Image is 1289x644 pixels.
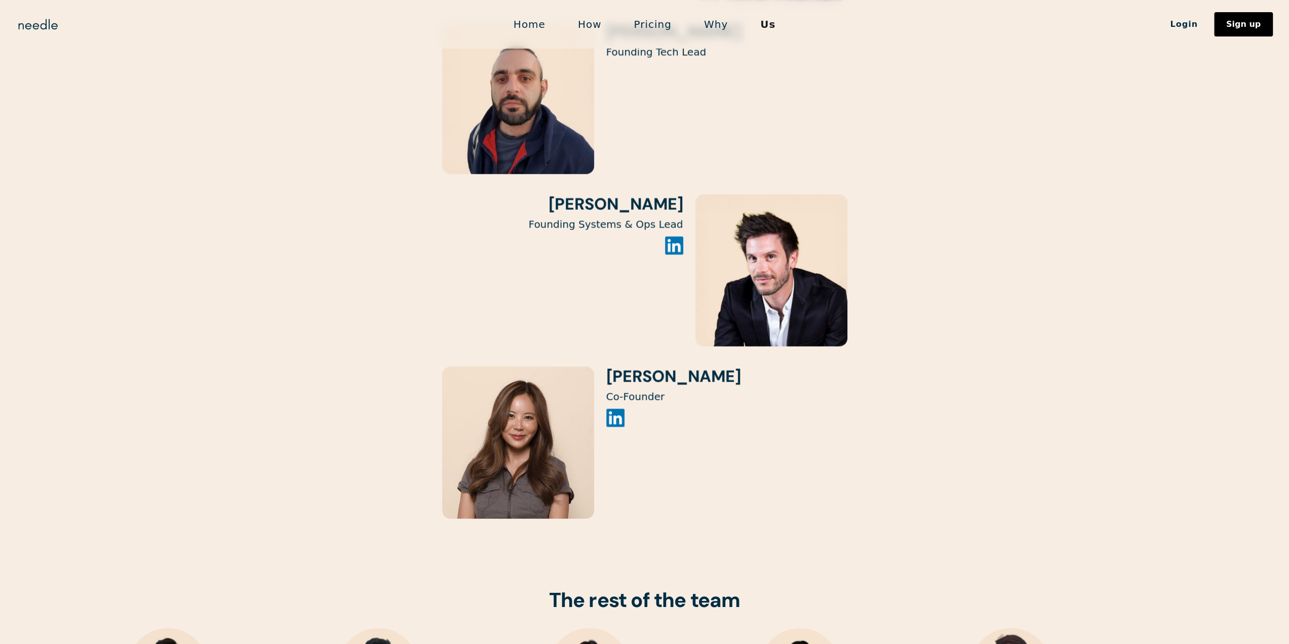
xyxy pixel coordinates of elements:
[744,14,792,35] a: Us
[1214,12,1273,36] a: Sign up
[562,14,618,35] a: How
[688,14,744,35] a: Why
[442,195,683,214] h3: [PERSON_NAME]
[606,367,741,386] h3: [PERSON_NAME]
[1154,16,1214,33] a: Login
[1226,20,1261,28] div: Sign up
[606,46,741,58] p: Founding Tech Lead
[497,14,562,35] a: Home
[442,218,683,231] p: Founding Systems & Ops Lead
[606,391,741,403] p: Co-Founder
[617,14,687,35] a: Pricing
